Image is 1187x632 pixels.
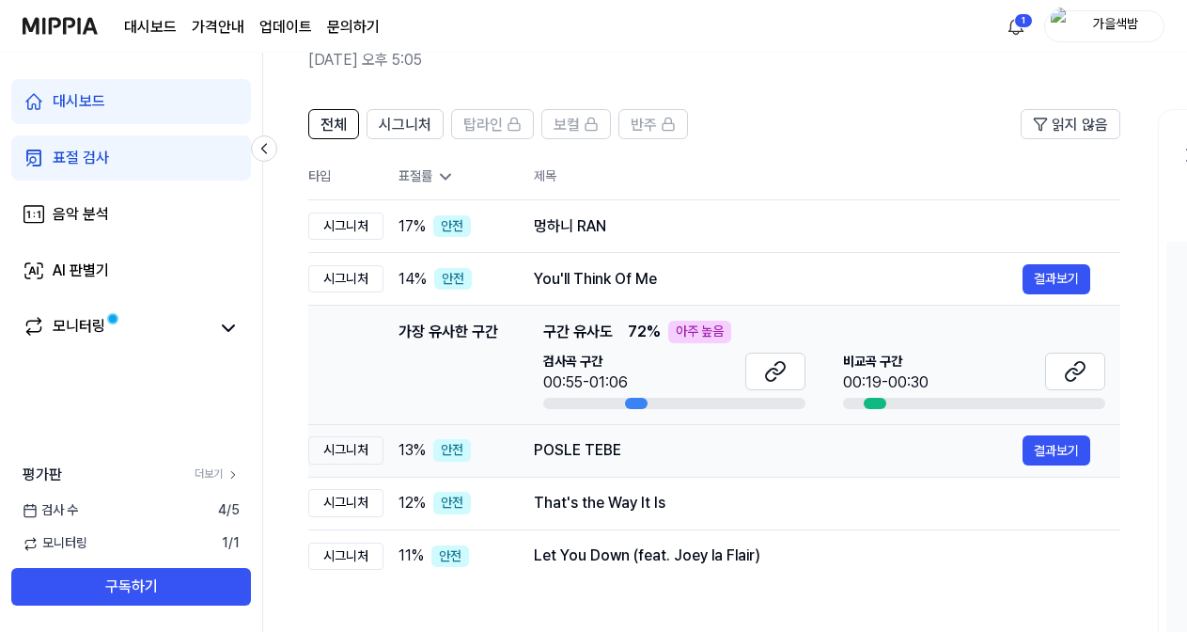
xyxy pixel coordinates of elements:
span: 12 % [398,492,426,514]
div: You'll Think Of Me [534,268,1023,291]
button: 결과보기 [1023,264,1090,294]
span: 구간 유사도 [543,321,613,343]
div: 안전 [433,439,471,462]
button: 결과보기 [1023,435,1090,466]
th: 타입 [308,154,383,200]
div: 표절 검사 [53,147,109,169]
span: 모니터링 [23,534,87,553]
a: 더보기 [195,466,240,482]
div: 안전 [433,492,471,514]
img: 알림 [1005,15,1027,38]
span: 탑라인 [463,114,503,136]
th: 제목 [534,154,1120,199]
a: 가격안내 [192,16,244,39]
span: 11 % [398,545,424,567]
div: Let You Down (feat. Joey la Flair) [534,545,1090,567]
button: 읽지 않음 [1021,109,1120,139]
span: 72 % [628,321,661,343]
button: 보컬 [541,109,611,139]
a: 대시보드 [11,79,251,124]
div: That's the Way It Is [534,492,1090,514]
button: 알림1 [1001,11,1031,41]
button: 전체 [308,109,359,139]
h2: [DATE] 오후 5:05 [308,49,1042,71]
div: 00:19-00:30 [843,371,929,394]
span: 4 / 5 [218,501,240,520]
span: 보컬 [554,114,580,136]
a: 대시보드 [124,16,177,39]
div: 아주 높음 [668,321,731,343]
span: 17 % [398,215,426,238]
div: 시그니처 [308,213,383,241]
span: 검사 수 [23,501,78,520]
span: 비교곡 구간 [843,353,929,371]
button: 시그니처 [367,109,444,139]
div: 안전 [433,215,471,238]
div: POSLE TEBE [534,439,1023,462]
span: 시그니처 [379,114,431,136]
span: 반주 [631,114,657,136]
div: 대시보드 [53,90,105,113]
span: 검사곡 구간 [543,353,628,371]
a: 모니터링 [23,315,210,341]
a: 문의하기 [327,16,380,39]
div: 표절률 [398,167,504,186]
span: 1 / 1 [222,534,240,553]
div: AI 판별기 [53,260,109,282]
div: 안전 [434,268,472,291]
div: 시그니처 [308,489,383,517]
button: 구독하기 [11,568,251,606]
span: 평가판 [23,464,62,486]
button: profile가을색밤 [1044,10,1164,42]
span: 전체 [320,114,347,136]
img: profile [1051,8,1073,45]
div: 음악 분석 [53,203,109,226]
div: 시그니처 [308,436,383,465]
span: 읽지 않음 [1052,114,1108,136]
button: 탑라인 [451,109,534,139]
div: 시그니처 [308,265,383,293]
div: 가을색밤 [1079,15,1152,36]
div: 모니터링 [53,315,105,341]
a: 음악 분석 [11,192,251,237]
div: 안전 [431,545,469,568]
a: 표절 검사 [11,135,251,181]
div: 1 [1014,13,1033,28]
div: 멍하니 RAN [534,215,1090,238]
div: 시그니처 [308,543,383,571]
span: 14 % [398,268,427,291]
a: AI 판별기 [11,248,251,293]
a: 업데이트 [259,16,312,39]
div: 가장 유사한 구간 [398,321,498,409]
div: 00:55-01:06 [543,371,628,394]
button: 반주 [618,109,688,139]
span: 13 % [398,439,426,462]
